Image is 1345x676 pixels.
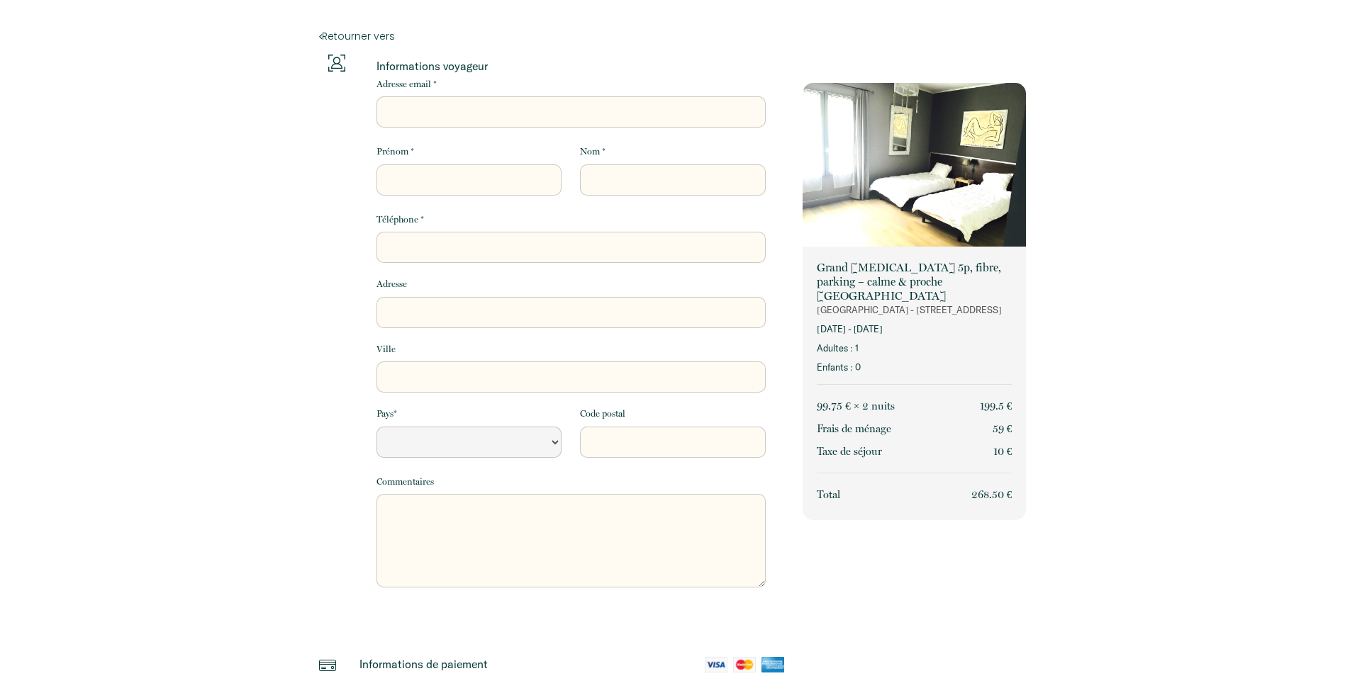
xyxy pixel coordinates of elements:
span: 268.50 € [971,488,1012,501]
img: visa-card [705,657,727,672]
p: 59 € [993,420,1012,437]
p: Enfants : 0 [817,361,1012,374]
label: Nom * [580,145,605,159]
p: 99.75 € × 2 nuit [817,398,895,415]
label: Adresse [376,277,407,291]
p: Taxe de séjour [817,443,882,460]
label: Téléphone * [376,213,424,227]
label: Commentaires [376,475,434,489]
p: Adultes : 1 [817,342,1012,355]
span: s [891,400,895,412]
a: Retourner vers [319,28,1027,44]
p: [GEOGRAPHIC_DATA] - [STREET_ADDRESS] [817,303,1012,317]
img: guests-info [328,55,345,72]
select: Default select example [376,427,562,458]
img: amex [761,657,784,672]
p: 10 € [993,443,1012,460]
p: [DATE] - [DATE] [817,322,1012,336]
label: Adresse email * [376,77,437,91]
img: rental-image [803,83,1026,250]
img: credit-card [319,657,336,674]
p: Informations de paiement [359,657,488,671]
img: mastercard [733,657,756,672]
label: Pays [376,407,397,421]
p: Informations voyageur [376,59,766,73]
label: Code postal [580,407,625,421]
p: 199.5 € [980,398,1012,415]
p: Grand [MEDICAL_DATA] 5p, fibre, parking – calme & proche [GEOGRAPHIC_DATA] [817,261,1012,303]
span: Total [817,488,840,501]
p: Frais de ménage [817,420,891,437]
label: Ville [376,342,396,356]
label: Prénom * [376,145,414,159]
